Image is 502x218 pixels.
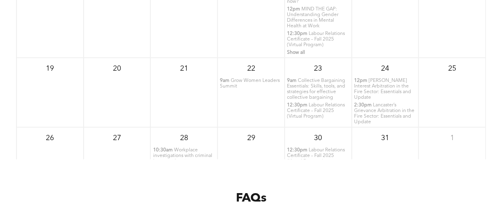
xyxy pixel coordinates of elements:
span: 12pm [354,78,367,84]
span: Labour Relations Certificate – Fall 2025 (Virtual Program) [287,103,345,119]
p: 29 [244,131,258,145]
p: 22 [244,61,258,76]
span: Labour Relations Certificate – Fall 2025 (Virtual Program) [287,31,345,47]
span: 2:30pm [354,102,372,108]
p: 27 [110,131,124,145]
p: 21 [177,61,191,76]
p: 28 [177,131,191,145]
span: Lancaster’s Grievance Arbitration in the Fire Sector: Essentials and Update [354,103,414,124]
span: 9am [220,78,229,84]
span: 12:30pm [287,147,307,153]
p: 1 [445,131,459,145]
span: 12:30pm [287,102,307,108]
span: Labour Relations Certificate – Fall 2025 (Virtual Program) [287,148,345,164]
p: 31 [378,131,392,145]
p: 25 [445,61,459,76]
span: FAQs [236,192,266,204]
span: 12:30pm [287,31,307,37]
span: 12pm [287,6,300,12]
span: MIND THE GAP: Understanding Gender Differences in Mental Health at Work [287,7,338,29]
p: 19 [43,61,57,76]
span: [PERSON_NAME] Interest Arbitration in the Fire Sector: Essentials and Update [354,78,411,100]
span: Workplace investigations with criminal law considerations [153,148,212,164]
p: 30 [311,131,325,145]
p: 24 [378,61,392,76]
p: 26 [43,131,57,145]
span: Grow Women Leaders Summit [220,78,280,89]
span: 10:30am [153,147,172,153]
p: 20 [110,61,124,76]
span: Collective Bargaining Essentials: Skills, tools, and strategies for effective collective bargaining [287,78,345,100]
span: Show all [287,50,305,55]
p: 23 [311,61,325,76]
span: 9am [287,78,297,84]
